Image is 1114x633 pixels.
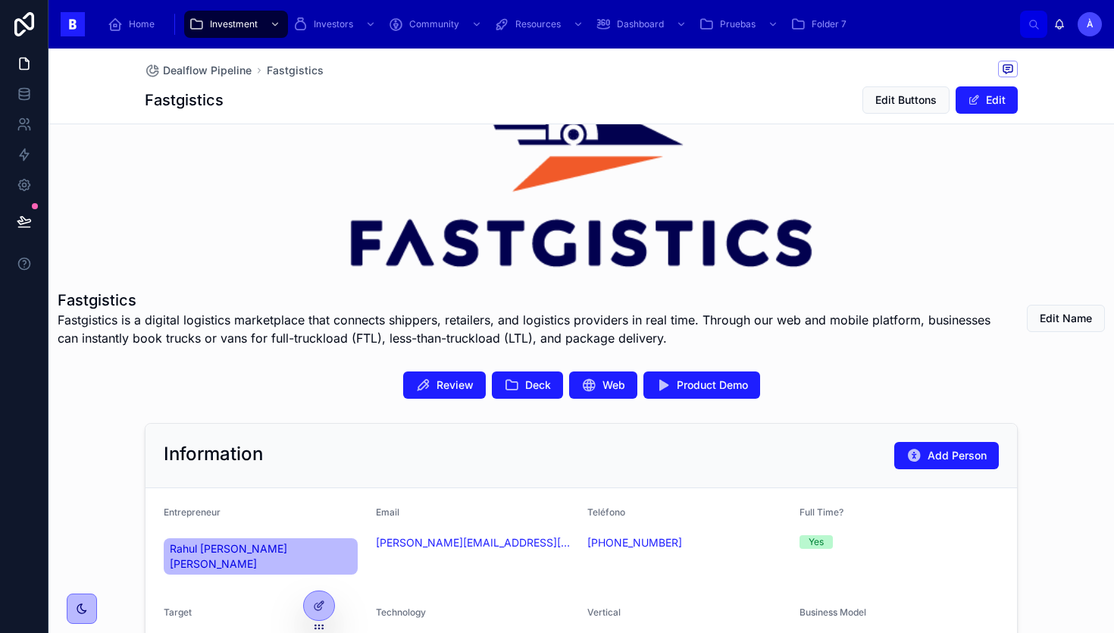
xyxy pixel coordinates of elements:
span: Dashboard [617,18,664,30]
h1: Fastgistics [145,89,224,111]
span: Community [409,18,459,30]
span: Technology [376,606,426,618]
button: Edit [956,86,1018,114]
h1: Fastgistics [58,290,991,311]
span: Fastgistics is a digital logistics marketplace that connects shippers, retailers, and logistics p... [58,311,991,347]
span: Review [437,378,474,393]
span: Pruebas [720,18,756,30]
a: Home [103,11,165,38]
span: Deck [525,378,551,393]
span: Investors [314,18,353,30]
a: Folder 7 [786,11,857,38]
span: Edit Buttons [875,92,937,108]
span: Email [376,506,399,518]
div: scrollable content [97,8,1020,41]
a: Pruebas [694,11,786,38]
span: Investment [210,18,258,30]
button: Review [403,371,486,399]
span: Product Demo [677,378,748,393]
span: Folder 7 [812,18,846,30]
a: Investors [288,11,383,38]
span: Target [164,606,192,618]
span: Resources [515,18,561,30]
a: Fastgistics [267,63,324,78]
span: Entrepreneur [164,506,221,518]
button: Edit Buttons [862,86,950,114]
button: Product Demo [643,371,760,399]
button: Edit Name [1027,305,1105,332]
a: [PERSON_NAME][EMAIL_ADDRESS][DOMAIN_NAME] [376,535,576,550]
a: [PHONE_NUMBER] [587,535,682,550]
span: Vertical [587,606,621,618]
span: Edit Name [1040,311,1092,326]
a: Dashboard [591,11,694,38]
img: App logo [61,12,85,36]
a: Investment [184,11,288,38]
a: Community [383,11,490,38]
span: Teléfono [587,506,625,518]
button: Deck [492,371,563,399]
span: Add Person [928,448,987,463]
div: Yes [809,535,824,549]
a: Dealflow Pipeline [145,63,252,78]
span: À [1087,18,1094,30]
span: Full Time? [800,506,843,518]
span: Web [602,378,625,393]
span: Dealflow Pipeline [163,63,252,78]
span: Rahul [PERSON_NAME] [PERSON_NAME] [170,541,352,572]
button: Web [569,371,637,399]
a: Resources [490,11,591,38]
button: Add Person [894,442,999,469]
a: Rahul [PERSON_NAME] [PERSON_NAME] [164,538,358,575]
span: Home [129,18,155,30]
h2: Information [164,442,263,466]
span: Business Model [800,606,866,618]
